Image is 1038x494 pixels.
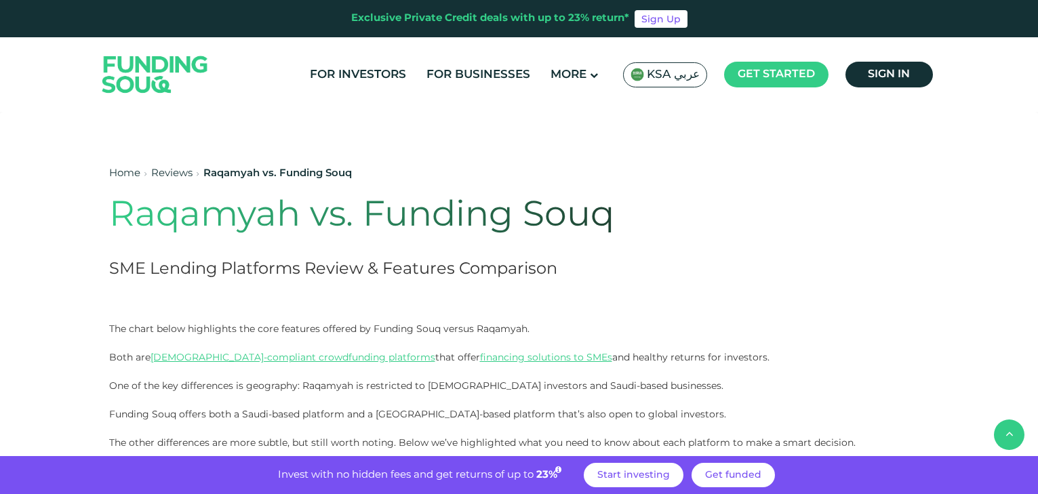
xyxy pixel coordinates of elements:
a: Sign in [845,62,933,87]
span: One of the key differences is geography: Raqamyah is restricted to [DEMOGRAPHIC_DATA] investors a... [109,379,726,420]
a: For Businesses [423,64,534,86]
img: SA Flag [631,68,644,81]
span: Both are that offer and healthy returns for investors. [109,351,770,363]
a: Reviews [151,169,193,178]
a: Get funded [692,463,775,487]
span: KSA عربي [647,67,700,83]
img: Logo [89,40,222,108]
span: More [551,69,586,81]
i: 23% IRR (expected) ~ 15% Net yield (expected) [555,466,561,474]
span: Sign in [868,69,910,79]
span: Get started [738,69,815,79]
a: Start investing [584,463,683,487]
a: Sign Up [635,10,687,28]
a: Home [109,169,140,178]
button: back [994,419,1024,450]
span: Invest with no hidden fees and get returns of up to [278,470,534,480]
h1: Raqamyah vs. Funding Souq [109,195,765,237]
h2: SME Lending Platforms Review & Features Comparison [109,258,765,281]
a: [DEMOGRAPHIC_DATA]-compliant crowdfunding platforms [151,351,435,363]
span: The chart below highlights the core features offered by Funding Souq versus Raqamyah. [109,323,530,335]
a: financing solutions to SMEs [480,351,612,363]
div: Exclusive Private Credit deals with up to 23% return* [351,11,629,26]
span: 23% [536,470,563,480]
span: The other differences are more subtle, but still worth noting. Below we’ve highlighted what you n... [109,436,856,449]
span: Get funded [705,470,761,480]
div: Raqamyah vs. Funding Souq [203,166,352,182]
a: For Investors [306,64,410,86]
span: Start investing [597,470,670,480]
